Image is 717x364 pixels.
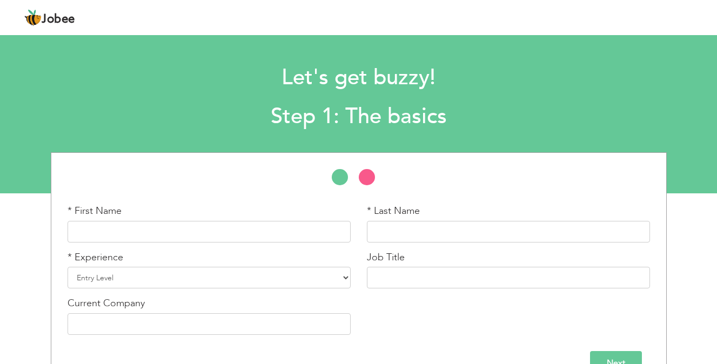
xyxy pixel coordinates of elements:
[98,103,619,131] h2: Step 1: The basics
[24,9,42,26] img: jobee.io
[68,296,145,311] label: Current Company
[68,204,122,218] label: * First Name
[42,14,75,25] span: Jobee
[98,64,619,92] h1: Let's get buzzy!
[367,204,420,218] label: * Last Name
[367,251,405,265] label: Job Title
[68,251,123,265] label: * Experience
